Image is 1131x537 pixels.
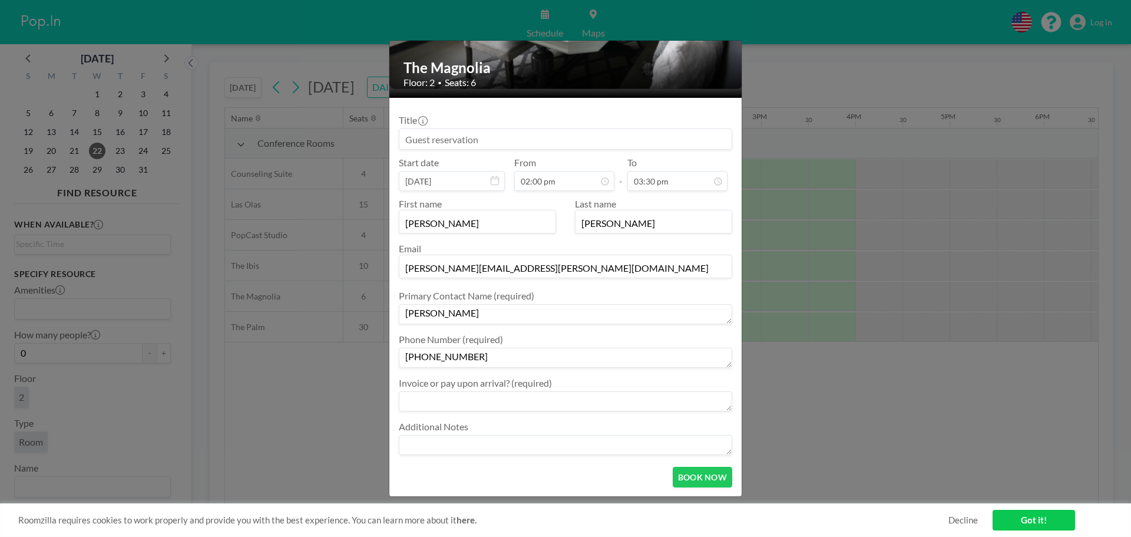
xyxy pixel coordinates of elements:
input: Guest reservation [399,129,732,149]
span: • [438,78,442,87]
label: Additional Notes [399,421,468,433]
input: Email [399,258,732,278]
a: Got it! [993,510,1075,531]
span: Roomzilla requires cookies to work properly and provide you with the best experience. You can lea... [18,515,948,526]
h2: The Magnolia [404,59,729,77]
label: First name [399,198,442,209]
span: - [619,161,623,187]
label: Start date [399,157,439,169]
input: Last name [576,213,732,233]
input: First name [399,213,555,233]
label: Title [399,114,426,126]
a: here. [457,515,477,525]
label: Primary Contact Name (required) [399,290,534,302]
span: Seats: 6 [445,77,476,88]
label: Invoice or pay upon arrival? (required) [399,377,552,389]
button: BOOK NOW [673,467,732,487]
a: Decline [948,515,978,526]
label: From [514,157,536,169]
span: Floor: 2 [404,77,435,88]
label: Email [399,243,421,254]
label: To [627,157,637,169]
label: Last name [575,198,616,209]
label: Phone Number (required) [399,334,503,345]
